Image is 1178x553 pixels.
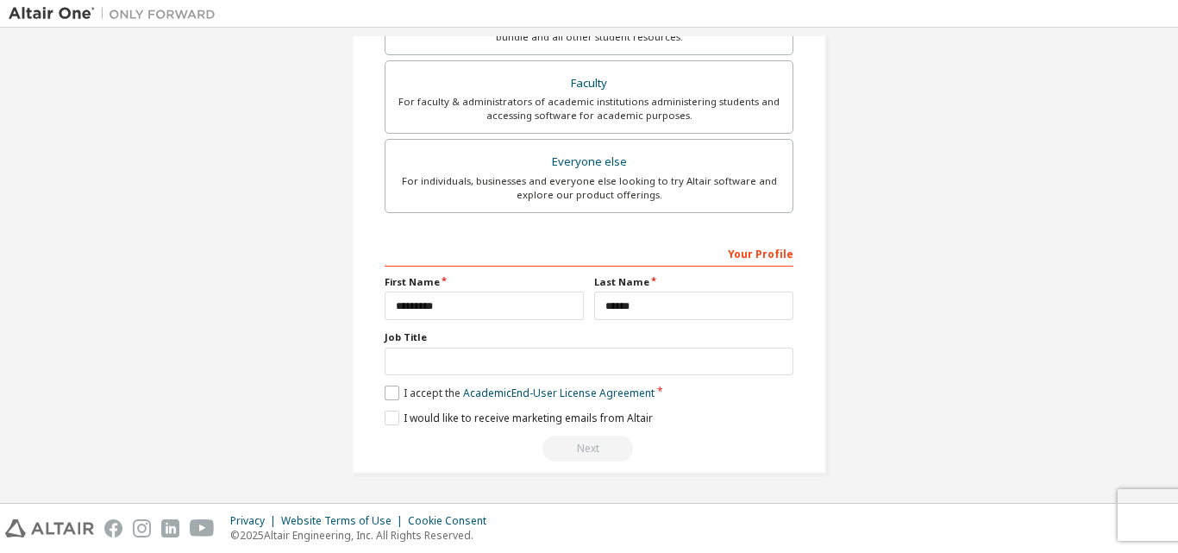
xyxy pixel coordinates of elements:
[396,150,782,174] div: Everyone else
[385,275,584,289] label: First Name
[385,330,793,344] label: Job Title
[385,239,793,267] div: Your Profile
[104,519,122,537] img: facebook.svg
[396,72,782,96] div: Faculty
[385,411,653,425] label: I would like to receive marketing emails from Altair
[161,519,179,537] img: linkedin.svg
[9,5,224,22] img: Altair One
[230,514,281,528] div: Privacy
[385,436,793,462] div: Read and acccept EULA to continue
[133,519,151,537] img: instagram.svg
[463,386,655,400] a: Academic End-User License Agreement
[396,95,782,123] div: For faculty & administrators of academic institutions administering students and accessing softwa...
[230,528,497,543] p: © 2025 Altair Engineering, Inc. All Rights Reserved.
[281,514,408,528] div: Website Terms of Use
[190,519,215,537] img: youtube.svg
[594,275,793,289] label: Last Name
[396,174,782,202] div: For individuals, businesses and everyone else looking to try Altair software and explore our prod...
[385,386,655,400] label: I accept the
[5,519,94,537] img: altair_logo.svg
[408,514,497,528] div: Cookie Consent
